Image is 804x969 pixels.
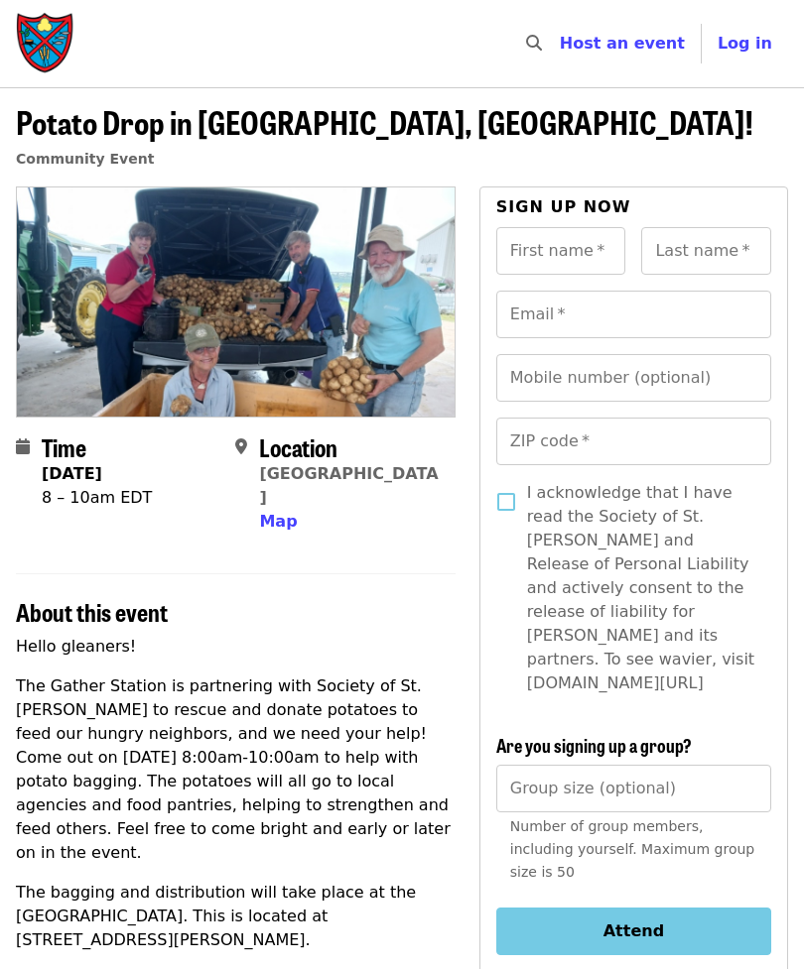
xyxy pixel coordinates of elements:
[16,594,168,629] span: About this event
[510,818,754,880] span: Number of group members, including yourself. Maximum group size is 50
[259,429,337,464] span: Location
[16,12,75,75] img: Society of St. Andrew - Home
[560,34,685,53] a: Host an event
[16,151,154,167] a: Community Event
[16,881,456,952] p: The bagging and distribution will take place at the [GEOGRAPHIC_DATA]. This is located at [STREET...
[42,486,152,510] div: 8 – 10am EDT
[641,227,771,275] input: Last name
[235,437,247,456] i: map-marker-alt icon
[527,481,755,695] span: I acknowledge that I have read the Society of St. [PERSON_NAME] and Release of Personal Liability...
[496,197,631,216] span: Sign up now
[42,464,102,483] strong: [DATE]
[17,187,455,417] img: Potato Drop in New Hill, NC! organized by Society of St. Andrew
[42,429,86,464] span: Time
[16,635,456,659] p: Hello gleaners!
[554,20,570,67] input: Search
[496,418,771,465] input: ZIP code
[718,34,772,53] span: Log in
[259,510,297,534] button: Map
[496,765,771,812] input: [object Object]
[496,908,771,955] button: Attend
[702,24,788,63] button: Log in
[526,34,542,53] i: search icon
[16,98,753,145] span: Potato Drop in [GEOGRAPHIC_DATA], [GEOGRAPHIC_DATA]!
[259,512,297,531] span: Map
[16,674,456,865] p: The Gather Station is partnering with Society of St. [PERSON_NAME] to rescue and donate potatoes ...
[259,464,438,507] a: [GEOGRAPHIC_DATA]
[496,291,771,338] input: Email
[16,437,30,456] i: calendar icon
[496,354,771,402] input: Mobile number (optional)
[496,227,626,275] input: First name
[496,732,692,758] span: Are you signing up a group?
